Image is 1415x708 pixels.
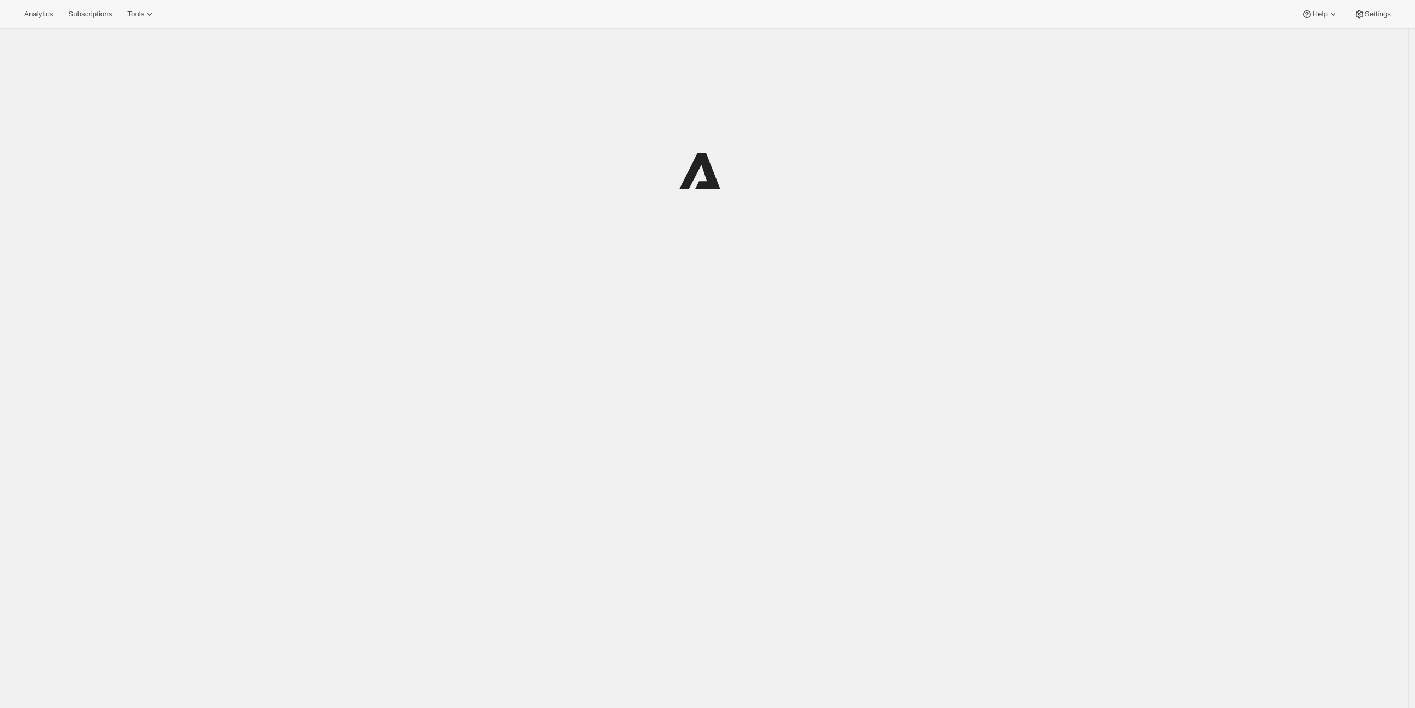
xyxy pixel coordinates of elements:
span: Settings [1365,10,1391,19]
button: Subscriptions [62,7,118,22]
button: Tools [121,7,162,22]
button: Settings [1347,7,1398,22]
button: Analytics [17,7,59,22]
span: Subscriptions [68,10,112,19]
span: Tools [127,10,144,19]
button: Help [1295,7,1345,22]
span: Analytics [24,10,53,19]
span: Help [1312,10,1327,19]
